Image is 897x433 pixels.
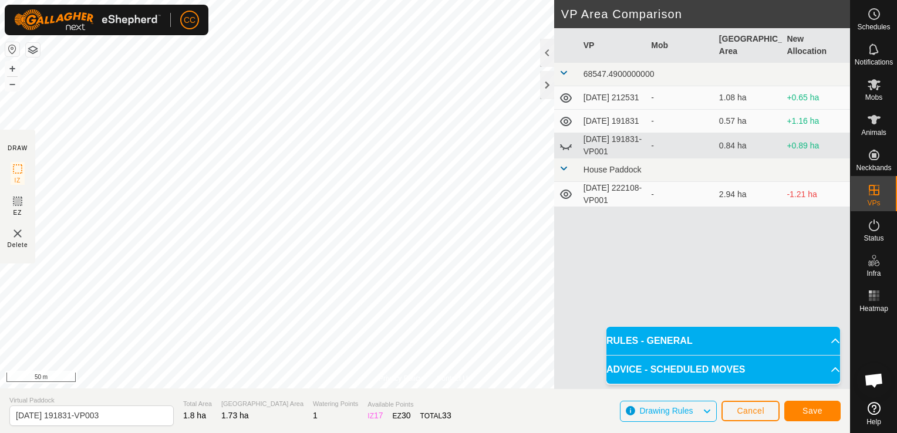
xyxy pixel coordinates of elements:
[8,144,28,153] div: DRAW
[865,94,882,101] span: Mobs
[859,305,888,312] span: Heatmap
[651,140,710,152] div: -
[784,401,841,421] button: Save
[313,399,358,409] span: Watering Points
[579,28,647,63] th: VP
[802,406,822,415] span: Save
[856,164,891,171] span: Neckbands
[393,410,411,422] div: EZ
[367,410,383,422] div: IZ
[5,42,19,56] button: Reset Map
[183,411,206,420] span: 1.8 ha
[737,406,764,415] span: Cancel
[714,28,783,63] th: [GEOGRAPHIC_DATA] Area
[782,86,850,110] td: +0.65 ha
[782,133,850,158] td: +0.89 ha
[8,241,28,249] span: Delete
[367,400,451,410] span: Available Points
[313,411,318,420] span: 1
[606,356,840,384] p-accordion-header: ADVICE - SCHEDULED MOVES
[782,28,850,63] th: New Allocation
[579,110,647,133] td: [DATE] 191831
[606,327,840,355] p-accordion-header: RULES - GENERAL
[651,188,710,201] div: -
[782,110,850,133] td: +1.16 ha
[5,77,19,91] button: –
[221,399,304,409] span: [GEOGRAPHIC_DATA] Area
[782,182,850,207] td: -1.21 ha
[579,182,647,207] td: [DATE] 222108-VP001
[374,411,383,420] span: 17
[856,363,892,398] a: Open chat
[861,129,886,136] span: Animals
[721,401,780,421] button: Cancel
[855,59,893,66] span: Notifications
[867,199,880,207] span: VPs
[183,399,212,409] span: Total Area
[561,7,850,21] h2: VP Area Comparison
[714,86,783,110] td: 1.08 ha
[15,176,21,185] span: IZ
[11,226,25,241] img: VP
[9,395,174,405] span: Virtual Paddock
[857,23,890,31] span: Schedules
[584,165,642,174] span: House Paddock
[579,133,647,158] td: [DATE] 191831-VP001
[639,406,693,415] span: Drawing Rules
[402,411,411,420] span: 30
[714,110,783,133] td: 0.57 ha
[221,411,249,420] span: 1.73 ha
[651,92,710,104] div: -
[5,62,19,76] button: +
[714,133,783,158] td: 0.84 ha
[584,69,655,79] span: 68547.4900000000
[646,28,714,63] th: Mob
[851,397,897,430] a: Help
[437,373,471,384] a: Contact Us
[866,270,881,277] span: Infra
[14,208,22,217] span: EZ
[26,43,40,57] button: Map Layers
[579,86,647,110] td: [DATE] 212531
[864,235,883,242] span: Status
[651,115,710,127] div: -
[442,411,451,420] span: 33
[606,363,745,377] span: ADVICE - SCHEDULED MOVES
[184,14,195,26] span: CC
[606,334,693,348] span: RULES - GENERAL
[714,182,783,207] td: 2.94 ha
[866,418,881,425] span: Help
[420,410,451,422] div: TOTAL
[14,9,161,31] img: Gallagher Logo
[379,373,423,384] a: Privacy Policy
